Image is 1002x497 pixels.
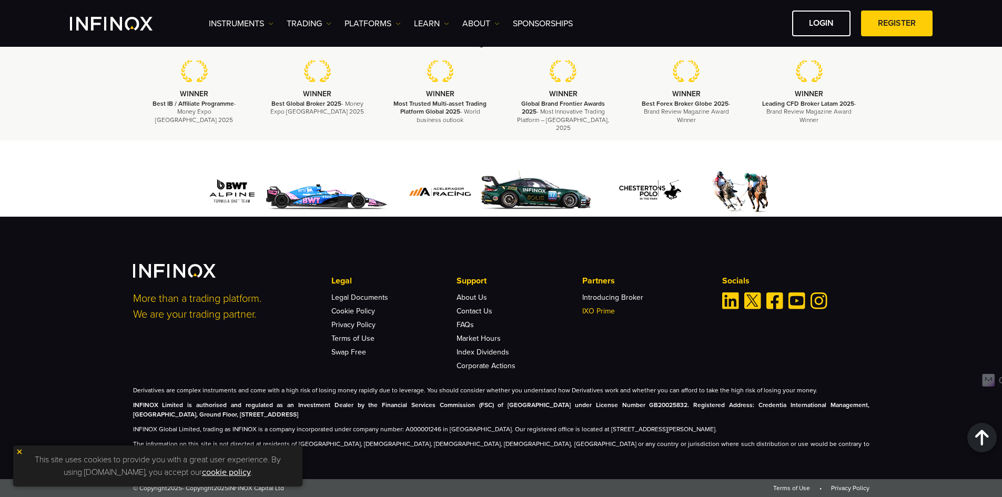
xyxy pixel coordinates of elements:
a: Legal Documents [331,293,388,302]
p: - Brand Review Magazine Award Winner [761,100,857,124]
strong: WINNER [549,89,578,98]
strong: WINNER [180,89,208,98]
span: • [812,484,829,492]
a: Privacy Policy [331,320,376,329]
a: Privacy Policy [831,484,869,492]
a: Youtube [788,292,805,309]
p: Partners [582,275,707,287]
strong: WINNER [672,89,701,98]
strong: WINNER [795,89,823,98]
a: Instruments [209,17,274,30]
a: INFINOX Logo [70,17,177,31]
p: The information on this site is not directed at residents of [GEOGRAPHIC_DATA], [DEMOGRAPHIC_DATA... [133,439,869,458]
strong: WINNER [426,89,454,98]
strong: Best Forex Broker Globe 2025 [642,100,728,107]
strong: WINNER [303,89,331,98]
p: - Brand Review Magazine Award Winner [638,100,735,124]
p: More than a trading platform. We are your trading partner. [133,291,317,322]
strong: Best IB / Affiliate Programme [153,100,234,107]
strong: Global Brand Frontier Awards 2025 [521,100,605,115]
a: TRADING [287,17,331,30]
span: 2025 [214,484,228,492]
a: FAQs [457,320,474,329]
a: LOGIN [792,11,851,36]
a: Market Hours [457,334,501,343]
p: - World business outlook [392,100,489,124]
a: IXO Prime [582,307,615,316]
p: - Money Expo [GEOGRAPHIC_DATA] 2025 [269,100,366,116]
a: Twitter [744,292,761,309]
span: © Copyright - Copyright INFINOX Capital Ltd [133,483,284,493]
a: Corporate Actions [457,361,515,370]
p: Support [457,275,582,287]
p: This site uses cookies to provide you with a great user experience. By using [DOMAIN_NAME], you a... [18,451,297,481]
a: SPONSORSHIPS [513,17,573,30]
a: Swap Free [331,348,366,357]
a: Contact Us [457,307,492,316]
strong: Most Trusted Multi-asset Trading Platform Global 2025 [393,100,487,115]
a: REGISTER [861,11,933,36]
a: Index Dividends [457,348,509,357]
a: Linkedin [722,292,739,309]
strong: Leading CFD Broker Latam 2025 [762,100,854,107]
a: Terms of Use [331,334,375,343]
a: Cookie Policy [331,307,375,316]
p: Derivatives are complex instruments and come with a high risk of losing money rapidly due to leve... [133,386,869,395]
p: Socials [722,275,869,287]
a: PLATFORMS [345,17,401,30]
p: - Most Innovative Trading Platform – [GEOGRAPHIC_DATA], 2025 [515,100,612,132]
h2: Trading achievements [133,35,869,49]
a: Facebook [766,292,783,309]
a: cookie policy [202,467,251,478]
img: yellow close icon [16,448,23,455]
a: ABOUT [462,17,500,30]
strong: Best Global Broker 2025 [271,100,341,107]
p: Legal [331,275,457,287]
span: 2025 [167,484,182,492]
a: Terms of Use [773,484,810,492]
a: Learn [414,17,449,30]
a: About Us [457,293,487,302]
a: Introducing Broker [582,293,643,302]
strong: INFINOX Limited is authorised and regulated as an Investment Dealer by the Financial Services Com... [133,401,869,418]
p: INFINOX Global Limited, trading as INFINOX is a company incorporated under company number: A00000... [133,424,869,434]
p: - Money Expo [GEOGRAPHIC_DATA] 2025 [146,100,243,124]
a: Instagram [811,292,827,309]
